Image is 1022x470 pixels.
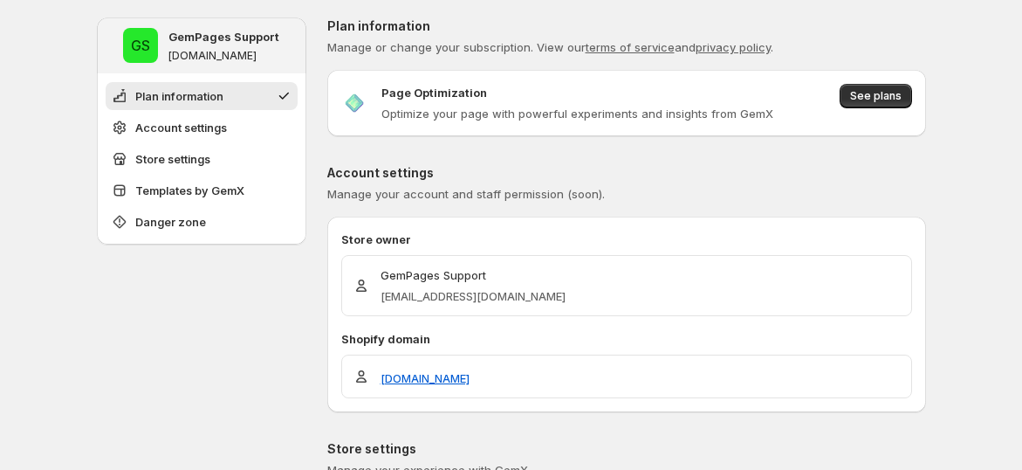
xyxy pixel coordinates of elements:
[327,164,926,182] p: Account settings
[327,187,605,201] span: Manage your account and staff permission (soon).
[135,213,206,231] span: Danger zone
[381,370,470,387] a: [DOMAIN_NAME]
[381,84,487,101] p: Page Optimization
[135,182,244,199] span: Templates by GemX
[341,231,912,248] p: Store owner
[106,114,298,142] button: Account settings
[696,40,771,54] a: privacy policy
[168,49,257,63] p: [DOMAIN_NAME]
[850,89,902,103] span: See plans
[131,37,150,54] text: GS
[135,87,223,105] span: Plan information
[840,84,912,108] button: See plans
[123,28,158,63] span: GemPages Support
[381,105,773,122] p: Optimize your page with powerful experiments and insights from GemX
[327,40,773,54] span: Manage or change your subscription. View our and .
[327,17,926,35] p: Plan information
[327,440,926,458] p: Store settings
[106,82,298,110] button: Plan information
[135,150,210,168] span: Store settings
[135,119,227,136] span: Account settings
[381,266,566,284] p: GemPages Support
[381,287,566,305] p: [EMAIL_ADDRESS][DOMAIN_NAME]
[586,40,675,54] a: terms of service
[106,176,298,204] button: Templates by GemX
[106,145,298,173] button: Store settings
[106,208,298,236] button: Danger zone
[168,28,279,45] p: GemPages Support
[341,90,367,116] img: Page Optimization
[341,330,912,348] p: Shopify domain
